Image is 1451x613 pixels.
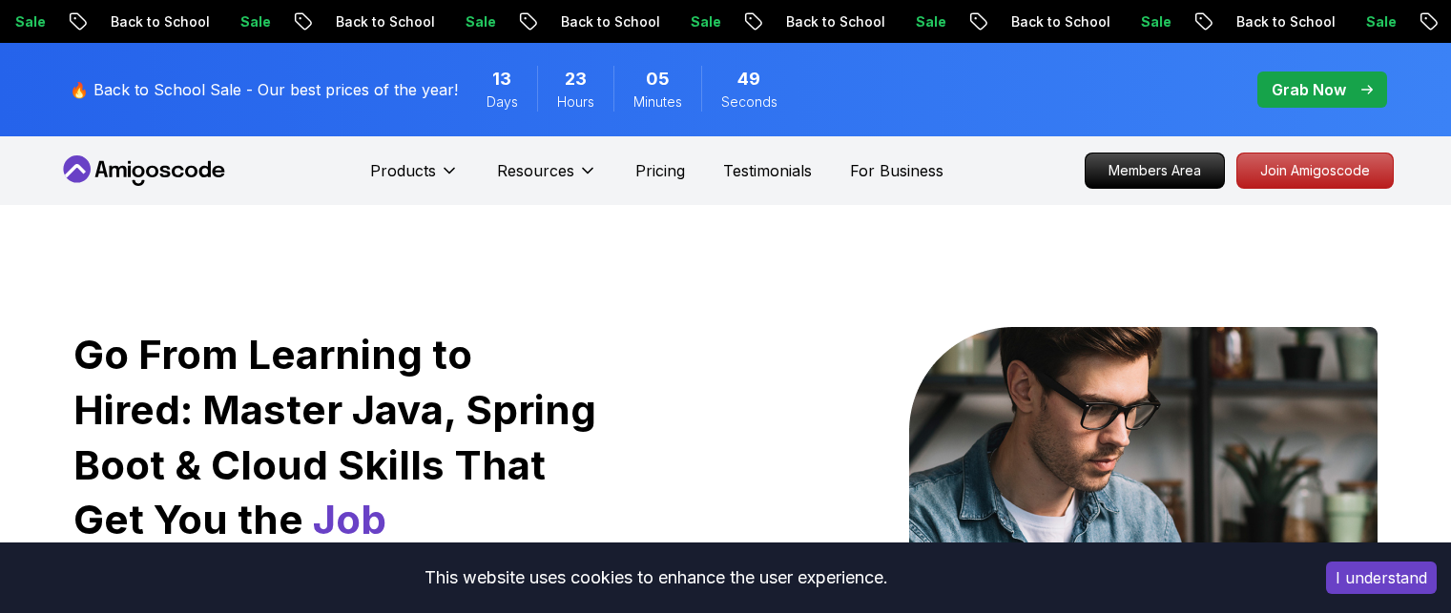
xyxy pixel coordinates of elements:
p: 🔥 Back to School Sale - Our best prices of the year! [70,78,458,101]
p: Sale [1043,12,1104,31]
p: Back to School [688,12,818,31]
span: Job [313,495,386,543]
span: Minutes [633,92,682,112]
a: Testimonials [723,159,812,182]
p: Back to School [12,12,142,31]
div: This website uses cookies to enhance the user experience. [14,557,1297,599]
p: Sale [142,12,203,31]
p: Resources [497,159,574,182]
button: Resources [497,159,597,197]
span: 49 Seconds [737,66,760,92]
p: Sale [1268,12,1329,31]
p: Sale [592,12,653,31]
a: Pricing [635,159,685,182]
p: Back to School [238,12,367,31]
span: Hours [557,92,594,112]
p: Back to School [463,12,592,31]
span: Days [487,92,518,112]
span: 13 Days [492,66,511,92]
a: For Business [850,159,943,182]
button: Products [370,159,459,197]
span: 23 Hours [565,66,587,92]
a: Members Area [1085,153,1225,189]
span: 5 Minutes [646,66,670,92]
p: Members Area [1086,153,1224,188]
p: Back to School [913,12,1043,31]
p: Sale [367,12,428,31]
span: Seconds [721,92,777,112]
a: Join Amigoscode [1236,153,1394,189]
p: Back to School [1138,12,1268,31]
h1: Go From Learning to Hired: Master Java, Spring Boot & Cloud Skills That Get You the [73,327,599,547]
p: Products [370,159,436,182]
p: Sale [818,12,879,31]
button: Accept cookies [1326,562,1437,594]
p: Join Amigoscode [1237,153,1393,188]
p: Grab Now [1272,78,1346,101]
